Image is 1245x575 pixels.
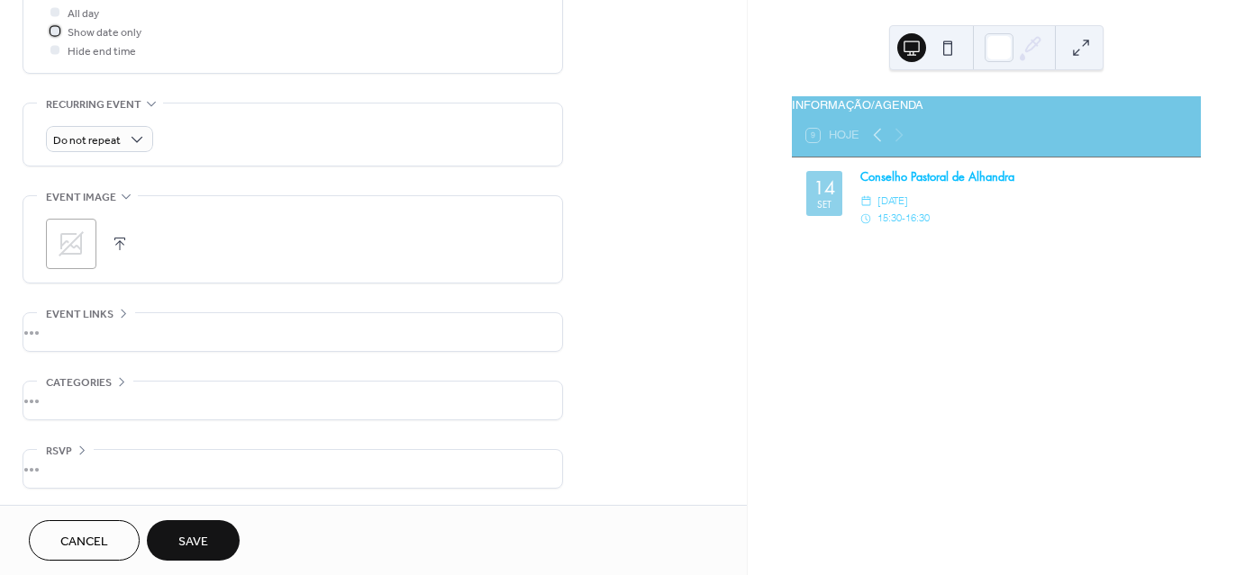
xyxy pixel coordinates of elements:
div: ••• [23,382,562,419]
span: Cancel [60,533,108,552]
span: [DATE] [877,193,908,210]
div: Conselho Pastoral de Alhandra [860,168,1186,185]
span: - [902,210,905,227]
span: 15:30 [877,210,902,227]
span: Categories [46,373,112,392]
button: Save [147,520,240,561]
div: ; [46,219,96,269]
span: 16:30 [905,210,930,227]
div: INFORMAÇÃO/AGENDA [792,96,1201,113]
span: Do not repeat [53,130,121,151]
span: RSVP [46,442,72,461]
span: Event links [46,305,114,324]
span: Save [178,533,208,552]
div: ​ [860,193,872,210]
div: ••• [23,450,562,488]
span: All day [68,4,99,23]
span: Hide end time [68,42,136,61]
div: 14 [813,179,835,197]
div: ••• [23,313,562,351]
span: Recurring event [46,95,141,114]
button: Cancel [29,520,140,561]
div: ​ [860,210,872,227]
div: set [817,200,832,209]
span: Show date only [68,23,141,42]
span: Event image [46,188,116,207]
